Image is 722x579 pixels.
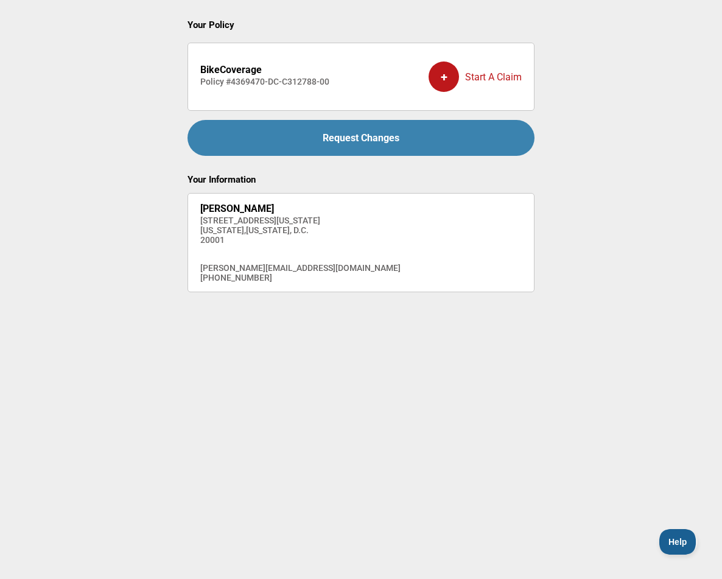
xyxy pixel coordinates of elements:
[200,225,401,235] h4: [US_STATE] , [US_STATE], D.C.
[429,52,522,101] div: Start A Claim
[659,529,698,555] iframe: Toggle Customer Support
[200,216,401,225] h4: [STREET_ADDRESS][US_STATE]
[429,61,459,92] div: +
[188,19,534,30] h2: Your Policy
[200,273,401,282] h4: [PHONE_NUMBER]
[188,120,534,156] a: Request Changes
[200,263,401,273] h4: [PERSON_NAME][EMAIL_ADDRESS][DOMAIN_NAME]
[200,64,262,75] strong: BikeCoverage
[188,174,534,185] h2: Your Information
[200,235,401,245] h4: 20001
[429,52,522,101] a: +Start A Claim
[200,77,329,86] h4: Policy # 4369470-DC-C312788-00
[200,203,274,214] strong: [PERSON_NAME]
